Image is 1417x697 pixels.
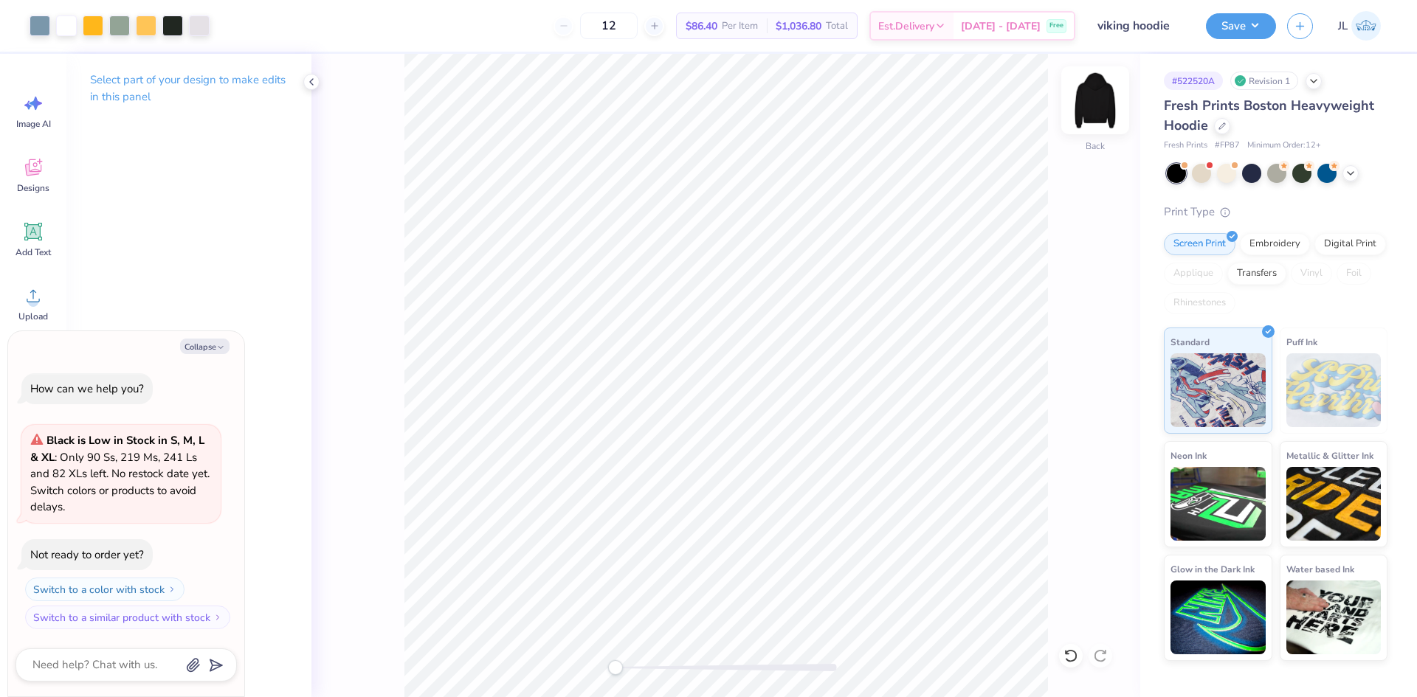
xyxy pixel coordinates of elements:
[1164,233,1235,255] div: Screen Print
[1286,561,1354,577] span: Water based Ink
[16,118,51,130] span: Image AI
[1164,263,1223,285] div: Applique
[168,585,176,594] img: Switch to a color with stock
[1338,18,1348,35] span: JL
[15,246,51,258] span: Add Text
[580,13,638,39] input: – –
[686,18,717,34] span: $86.40
[1215,139,1240,152] span: # FP87
[90,72,288,105] p: Select part of your design to make edits in this panel
[1286,467,1382,541] img: Metallic & Glitter Ink
[1291,263,1332,285] div: Vinyl
[1314,233,1386,255] div: Digital Print
[1049,21,1063,31] span: Free
[1351,11,1381,41] img: Jairo Laqui
[30,381,144,396] div: How can we help you?
[25,606,230,629] button: Switch to a similar product with stock
[1086,139,1105,153] div: Back
[1164,139,1207,152] span: Fresh Prints
[1171,334,1210,350] span: Standard
[1086,11,1195,41] input: Untitled Design
[608,660,623,675] div: Accessibility label
[180,339,230,354] button: Collapse
[18,311,48,322] span: Upload
[878,18,934,34] span: Est. Delivery
[1164,97,1374,134] span: Fresh Prints Boston Heavyweight Hoodie
[1206,13,1276,39] button: Save
[1286,580,1382,654] img: Water based Ink
[722,18,758,34] span: Per Item
[1337,263,1371,285] div: Foil
[961,18,1041,34] span: [DATE] - [DATE]
[1331,11,1387,41] a: JL
[1171,561,1255,577] span: Glow in the Dark Ink
[213,613,222,622] img: Switch to a similar product with stock
[1240,233,1310,255] div: Embroidery
[1227,263,1286,285] div: Transfers
[1286,334,1317,350] span: Puff Ink
[1286,353,1382,427] img: Puff Ink
[30,547,144,562] div: Not ready to order yet?
[1171,448,1207,463] span: Neon Ink
[1164,72,1223,90] div: # 522520A
[1247,139,1321,152] span: Minimum Order: 12 +
[1286,448,1373,463] span: Metallic & Glitter Ink
[30,433,204,465] strong: Black is Low in Stock in S, M, L & XL
[1171,353,1266,427] img: Standard
[1171,467,1266,541] img: Neon Ink
[776,18,821,34] span: $1,036.80
[17,182,49,194] span: Designs
[1171,580,1266,654] img: Glow in the Dark Ink
[25,578,185,601] button: Switch to a color with stock
[30,433,210,514] span: : Only 90 Ss, 219 Ms, 241 Ls and 82 XLs left. No restock date yet. Switch colors or products to a...
[1066,71,1125,130] img: Back
[1164,204,1387,221] div: Print Type
[1164,292,1235,314] div: Rhinestones
[1230,72,1298,90] div: Revision 1
[826,18,848,34] span: Total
